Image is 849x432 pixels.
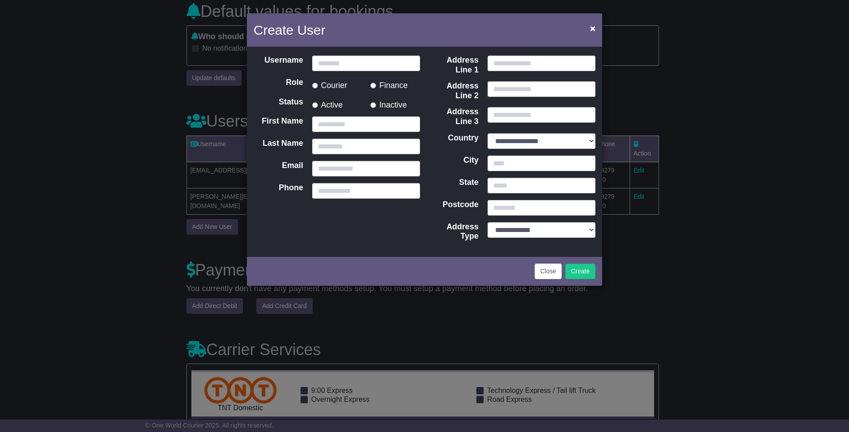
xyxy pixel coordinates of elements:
label: Email [249,161,308,176]
input: Courier [312,83,318,88]
button: Close [535,264,562,279]
label: Active [312,97,343,110]
label: State [424,178,483,193]
label: Status [249,97,308,110]
input: Finance [370,83,376,88]
label: Postcode [424,200,483,216]
input: Active [312,102,318,108]
label: Courier [312,78,347,91]
label: Username [249,56,308,71]
span: × [590,23,595,33]
label: Finance [370,78,408,91]
label: Inactive [370,97,407,110]
label: Role [249,78,308,91]
button: Close [586,19,600,37]
input: Inactive [370,102,376,108]
label: Country [424,133,483,149]
label: Last Name [249,139,308,154]
label: City [424,156,483,171]
label: Address Line 2 [424,81,483,100]
label: First Name [249,116,308,132]
label: Address Line 1 [424,56,483,75]
label: Address Type [424,222,483,241]
button: Create [565,264,595,279]
label: Phone [249,183,308,199]
label: Address Line 3 [424,107,483,126]
h4: Create User [254,20,325,40]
